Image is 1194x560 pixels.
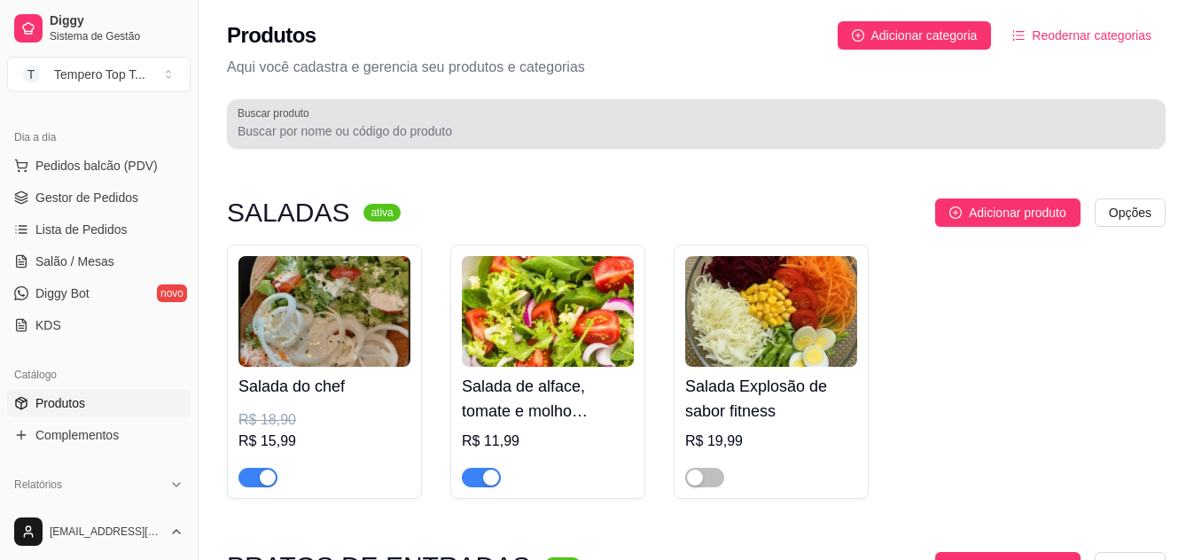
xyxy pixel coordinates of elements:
[35,221,128,238] span: Lista de Pedidos
[35,157,158,175] span: Pedidos balcão (PDV)
[50,525,162,539] span: [EMAIL_ADDRESS][DOMAIN_NAME]
[7,183,191,212] a: Gestor de Pedidos
[227,57,1166,78] p: Aqui você cadastra e gerencia seu produtos e categorias
[238,374,410,399] h4: Salada do chef
[949,206,962,219] span: plus-circle
[363,204,400,222] sup: ativa
[238,409,410,431] div: R$ 18,90
[50,13,183,29] span: Diggy
[35,316,61,334] span: KDS
[35,284,90,302] span: Diggy Bot
[969,203,1066,222] span: Adicionar produto
[685,431,857,452] div: R$ 19,99
[462,256,634,367] img: product-image
[462,431,634,452] div: R$ 11,99
[7,152,191,180] button: Pedidos balcão (PDV)
[7,510,191,553] button: [EMAIL_ADDRESS][DOMAIN_NAME]
[685,256,857,367] img: product-image
[7,7,191,50] a: DiggySistema de Gestão
[462,374,634,424] h4: Salada de alface, tomate e molho especial
[35,253,114,270] span: Salão / Mesas
[1032,26,1151,45] span: Reodernar categorias
[54,66,145,83] div: Tempero Top T ...
[22,66,40,83] span: T
[7,499,191,527] a: Relatórios de vendas
[838,21,992,50] button: Adicionar categoria
[7,279,191,307] a: Diggy Botnovo
[14,478,62,492] span: Relatórios
[685,374,857,424] h4: Salada Explosão de sabor fitness
[7,389,191,417] a: Produtos
[871,26,978,45] span: Adicionar categoria
[1095,198,1166,227] button: Opções
[50,29,183,43] span: Sistema de Gestão
[7,247,191,276] a: Salão / Mesas
[7,123,191,152] div: Dia a dia
[238,105,316,121] label: Buscar produto
[7,57,191,92] button: Select a team
[238,256,410,367] img: product-image
[35,426,119,444] span: Complementos
[852,29,864,42] span: plus-circle
[35,189,138,206] span: Gestor de Pedidos
[7,421,191,449] a: Complementos
[1109,203,1151,222] span: Opções
[7,215,191,244] a: Lista de Pedidos
[238,431,410,452] div: R$ 15,99
[7,361,191,389] div: Catálogo
[227,202,349,223] h3: SALADAS
[935,198,1081,227] button: Adicionar produto
[998,21,1166,50] button: Reodernar categorias
[238,122,1155,140] input: Buscar produto
[35,394,85,412] span: Produtos
[1012,29,1025,42] span: ordered-list
[7,311,191,339] a: KDS
[227,21,316,50] h2: Produtos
